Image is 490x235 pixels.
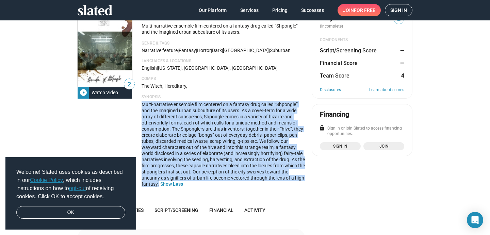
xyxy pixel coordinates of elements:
span: Narrative feature [142,48,178,53]
div: Open Intercom Messenger [467,212,483,228]
a: Learn about scores [369,87,404,93]
span: Join [367,143,400,150]
span: Financial [209,207,233,213]
span: [US_STATE], [GEOGRAPHIC_DATA], [GEOGRAPHIC_DATA] [158,65,278,71]
span: Activity [244,207,265,213]
span: Successes [301,4,324,16]
a: Our Platform [193,4,232,16]
dd: — [398,60,404,67]
span: dark [212,48,222,53]
span: | [178,48,179,53]
div: Watch Video [89,86,121,99]
dd: 4 [398,72,404,79]
span: Fantasy [179,48,196,53]
a: Join [363,142,404,150]
div: Financing [320,110,349,119]
dt: Financial Score [320,60,358,67]
a: Disclosures [320,87,341,93]
div: COMPONENTS [320,37,404,43]
a: Pricing [267,4,293,16]
span: Script/Screening [154,207,198,213]
span: | [222,48,223,53]
p: Synopsis [142,95,305,100]
mat-icon: lock [319,125,325,131]
span: Horror [197,48,211,53]
span: Welcome! Slated uses cookies as described in our , which includes instructions on how to of recei... [16,168,125,201]
span: 2 [124,80,134,89]
span: Pricing [272,4,288,16]
span: Sign in [390,4,407,16]
a: dismiss cookie message [16,206,125,219]
a: Script/Screening [149,202,204,218]
p: Multi-narrative ensemble film centered on a fantasy drug called “Shpongle” and the imagined urban... [142,23,305,35]
span: [GEOGRAPHIC_DATA] [223,48,269,53]
span: Services [240,4,259,16]
span: | [211,48,212,53]
button: Show Less [160,181,183,187]
p: Languages & Locations [142,58,305,64]
span: (incomplete) [320,24,344,29]
span: | [157,65,158,71]
dd: — [398,47,404,54]
mat-icon: play_circle_filled [79,88,87,97]
span: for free [354,4,375,16]
button: Watch Video [78,86,132,99]
a: Services [235,4,264,16]
a: Activity [239,202,271,218]
a: Sign in [320,142,361,150]
span: | [196,48,197,53]
a: opt-out [69,185,86,191]
span: Multi-narrative ensemble film centered on a fantasy drug called “Shpongle” and the imagined urban... [142,102,305,187]
a: Joinfor free [338,4,381,16]
a: Successes [296,4,329,16]
div: Sign in or join Slated to access financing opportunities. [320,126,404,137]
dt: Script/Screening Score [320,47,377,54]
a: Sign in [385,4,412,16]
dt: Team Score [320,72,349,79]
a: Cookie Policy [30,177,63,183]
img: Chronicles of Shpongle [78,6,132,87]
span: Sign in [324,143,357,150]
span: | [269,48,270,53]
span: suburban [270,48,291,53]
p: Comps [142,76,305,82]
span: Our Platform [199,4,227,16]
div: cookieconsent [5,157,136,230]
span: Join [343,4,375,16]
a: Financial [204,202,239,218]
span: English [142,65,157,71]
p: The Witch, Hereditary, [142,83,305,89]
p: Genre & Tags [142,41,305,46]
